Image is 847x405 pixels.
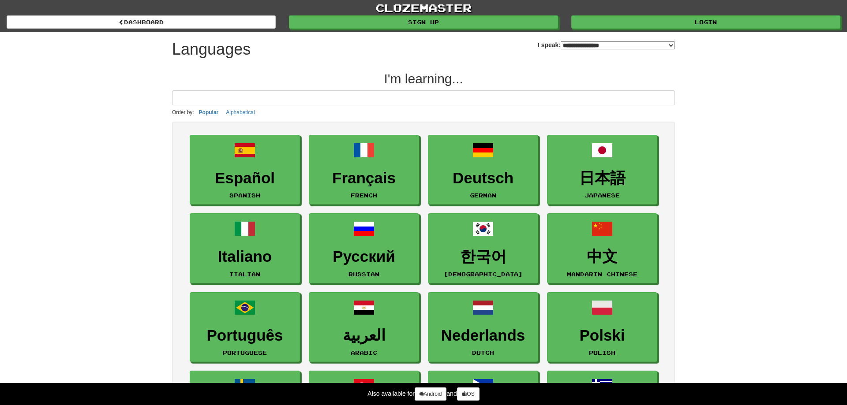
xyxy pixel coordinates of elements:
[190,292,300,362] a: PortuguêsPortuguese
[470,192,496,198] small: German
[561,41,675,49] select: I speak:
[552,170,652,187] h3: 日本語
[172,109,194,115] small: Order by:
[589,349,615,356] small: Polish
[351,349,377,356] small: Arabic
[415,387,446,401] a: Android
[428,213,538,283] a: 한국어[DEMOGRAPHIC_DATA]
[314,170,414,187] h3: Français
[190,135,300,205] a: EspañolSpanish
[538,41,675,49] label: I speak:
[223,108,257,117] button: Alphabetical
[433,248,533,265] h3: 한국어
[428,135,538,205] a: DeutschGerman
[552,248,652,265] h3: 中文
[472,349,494,356] small: Dutch
[190,213,300,283] a: ItalianoItalian
[309,135,419,205] a: FrançaisFrench
[552,327,652,344] h3: Polski
[195,248,295,265] h3: Italiano
[172,41,251,58] h1: Languages
[229,192,260,198] small: Spanish
[444,271,523,277] small: [DEMOGRAPHIC_DATA]
[585,192,620,198] small: Japanese
[428,292,538,362] a: NederlandsDutch
[433,327,533,344] h3: Nederlands
[196,108,221,117] button: Popular
[349,271,379,277] small: Russian
[195,327,295,344] h3: Português
[457,387,480,401] a: iOS
[289,15,558,29] a: Sign up
[7,15,276,29] a: dashboard
[172,71,675,86] h2: I'm learning...
[229,271,260,277] small: Italian
[314,327,414,344] h3: العربية
[547,213,657,283] a: 中文Mandarin Chinese
[567,271,637,277] small: Mandarin Chinese
[314,248,414,265] h3: Русский
[223,349,267,356] small: Portuguese
[309,292,419,362] a: العربيةArabic
[547,135,657,205] a: 日本語Japanese
[351,192,377,198] small: French
[309,213,419,283] a: РусскийRussian
[195,170,295,187] h3: Español
[547,292,657,362] a: PolskiPolish
[433,170,533,187] h3: Deutsch
[571,15,840,29] a: Login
